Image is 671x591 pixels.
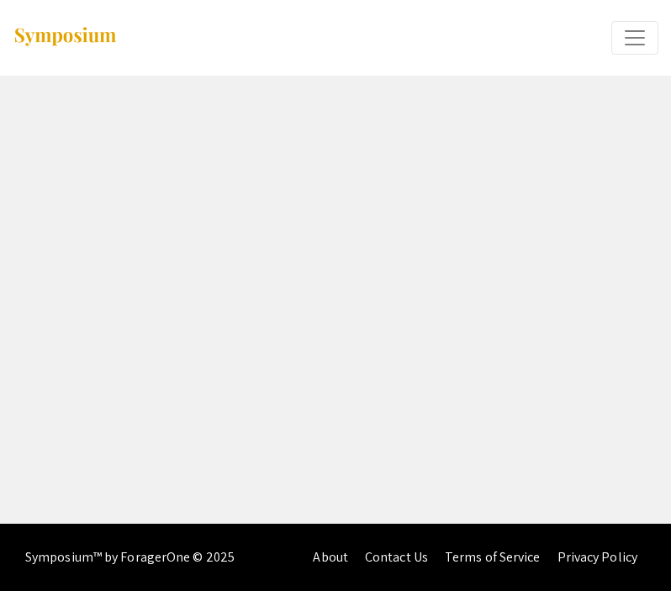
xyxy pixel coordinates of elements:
[313,548,348,566] a: About
[365,548,428,566] a: Contact Us
[445,548,541,566] a: Terms of Service
[13,26,118,49] img: Symposium by ForagerOne
[557,548,637,566] a: Privacy Policy
[25,524,235,591] div: Symposium™ by ForagerOne © 2025
[611,21,658,55] button: Expand or Collapse Menu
